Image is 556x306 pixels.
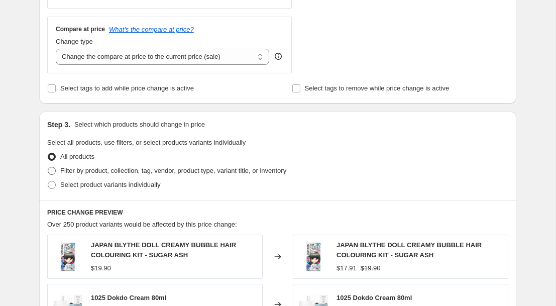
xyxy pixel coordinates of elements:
span: 1025 Dokdo Cream 80ml [337,294,412,301]
h3: Compare at price [56,25,105,33]
div: help [273,51,283,61]
p: Select which products should change in price [74,120,205,130]
span: 1025 Dokdo Cream 80ml [91,294,166,301]
span: Select all products, use filters, or select products variants individually [47,139,246,146]
button: What's the compare at price? [109,26,194,33]
h2: Step 3. [47,120,70,130]
span: JAPAN BLYTHE DOLL CREAMY BUBBLE HAIR COLOURING KIT - SUGAR ASH [337,241,482,259]
span: All products [60,153,94,160]
div: $17.91 [337,263,357,273]
span: Select tags to add while price change is active [60,84,194,92]
span: Over 250 product variants would be affected by this price change: [47,221,237,228]
strike: $19.90 [361,263,381,273]
h6: PRICE CHANGE PREVIEW [47,209,508,217]
span: Filter by product, collection, tag, vendor, product type, variant title, or inventory [60,167,286,174]
span: JAPAN BLYTHE DOLL CREAMY BUBBLE HAIR COLOURING KIT - SUGAR ASH [91,241,236,259]
span: Select product variants individually [60,181,160,188]
div: $19.90 [91,263,111,273]
span: Change type [56,38,93,45]
img: japan-blythe-doll-creamy-bubble-hair-colouring-kit-sugar-ash-fresh-light-the-cosmetic-store-new-z... [53,242,83,272]
img: japan-blythe-doll-creamy-bubble-hair-colouring-kit-sugar-ash-fresh-light-the-cosmetic-store-new-z... [298,242,328,272]
span: Select tags to remove while price change is active [305,84,450,92]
